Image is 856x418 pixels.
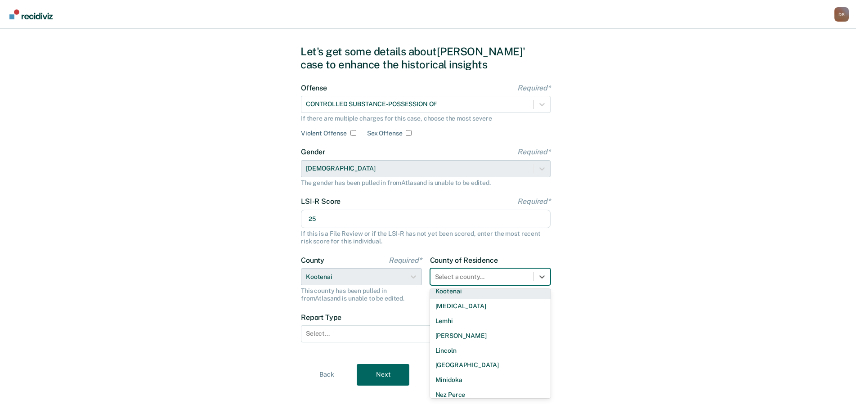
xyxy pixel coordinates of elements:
[301,197,551,206] label: LSI-R Score
[300,364,353,386] button: Back
[301,256,422,265] label: County
[834,7,849,22] div: D S
[430,314,551,328] div: Lemhi
[301,115,551,122] div: If there are multiple charges for this case, choose the most severe
[301,130,347,137] label: Violent Offense
[301,287,422,302] div: This county has been pulled in from Atlas and is unable to be edited.
[430,328,551,343] div: [PERSON_NAME]
[430,387,551,402] div: Nez Perce
[430,284,551,299] div: Kootenai
[357,364,409,386] button: Next
[517,84,551,92] span: Required*
[9,9,53,19] img: Recidiviz
[834,7,849,22] button: Profile dropdown button
[430,358,551,373] div: [GEOGRAPHIC_DATA]
[517,148,551,156] span: Required*
[389,256,422,265] span: Required*
[430,299,551,314] div: [MEDICAL_DATA]
[301,148,551,156] label: Gender
[517,197,551,206] span: Required*
[301,313,551,322] label: Report Type
[430,343,551,358] div: Lincoln
[301,230,551,245] div: If this is a File Review or if the LSI-R has not yet been scored, enter the most recent risk scor...
[430,256,551,265] label: County of Residence
[430,373,551,387] div: Minidoka
[367,130,402,137] label: Sex Offense
[301,84,551,92] label: Offense
[300,45,556,71] div: Let's get some details about [PERSON_NAME]' case to enhance the historical insights
[301,179,551,187] div: The gender has been pulled in from Atlas and is unable to be edited.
